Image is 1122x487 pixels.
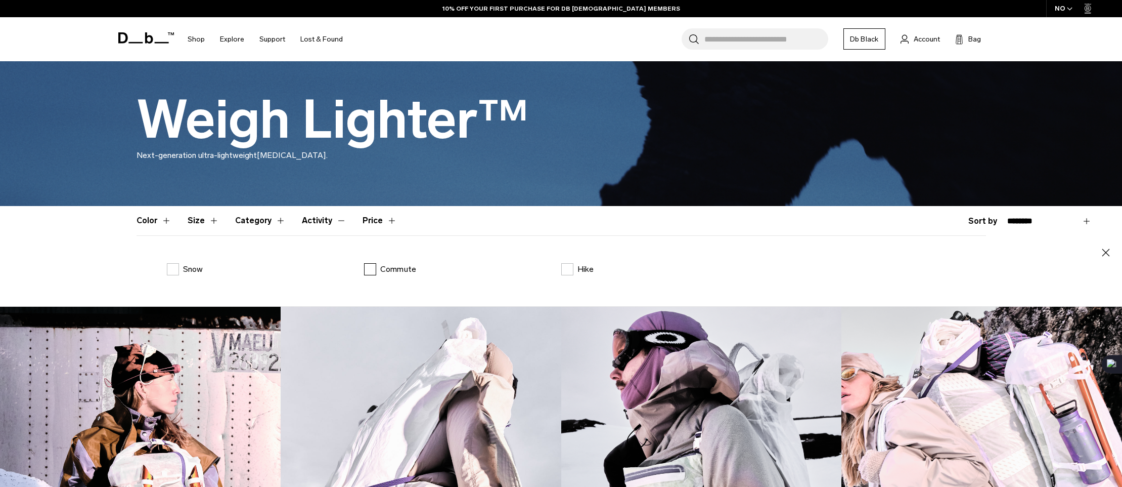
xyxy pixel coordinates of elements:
[220,21,244,57] a: Explore
[843,28,885,50] a: Db Black
[259,21,285,57] a: Support
[137,150,257,160] span: Next-generation ultra-lightweight
[968,34,981,45] span: Bag
[577,263,594,275] p: Hike
[300,21,343,57] a: Lost & Found
[302,206,346,235] button: Toggle Filter
[137,206,171,235] button: Toggle Filter
[363,206,397,235] button: Toggle Price
[137,91,528,149] h1: Weigh Lighter™
[914,34,940,45] span: Account
[188,21,205,57] a: Shop
[183,263,203,275] p: Snow
[955,33,981,45] button: Bag
[380,263,417,275] p: Commute
[235,206,286,235] button: Toggle Filter
[180,17,350,61] nav: Main Navigation
[188,206,219,235] button: Toggle Filter
[442,4,680,13] a: 10% OFF YOUR FIRST PURCHASE FOR DB [DEMOGRAPHIC_DATA] MEMBERS
[257,150,328,160] span: [MEDICAL_DATA].
[901,33,940,45] a: Account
